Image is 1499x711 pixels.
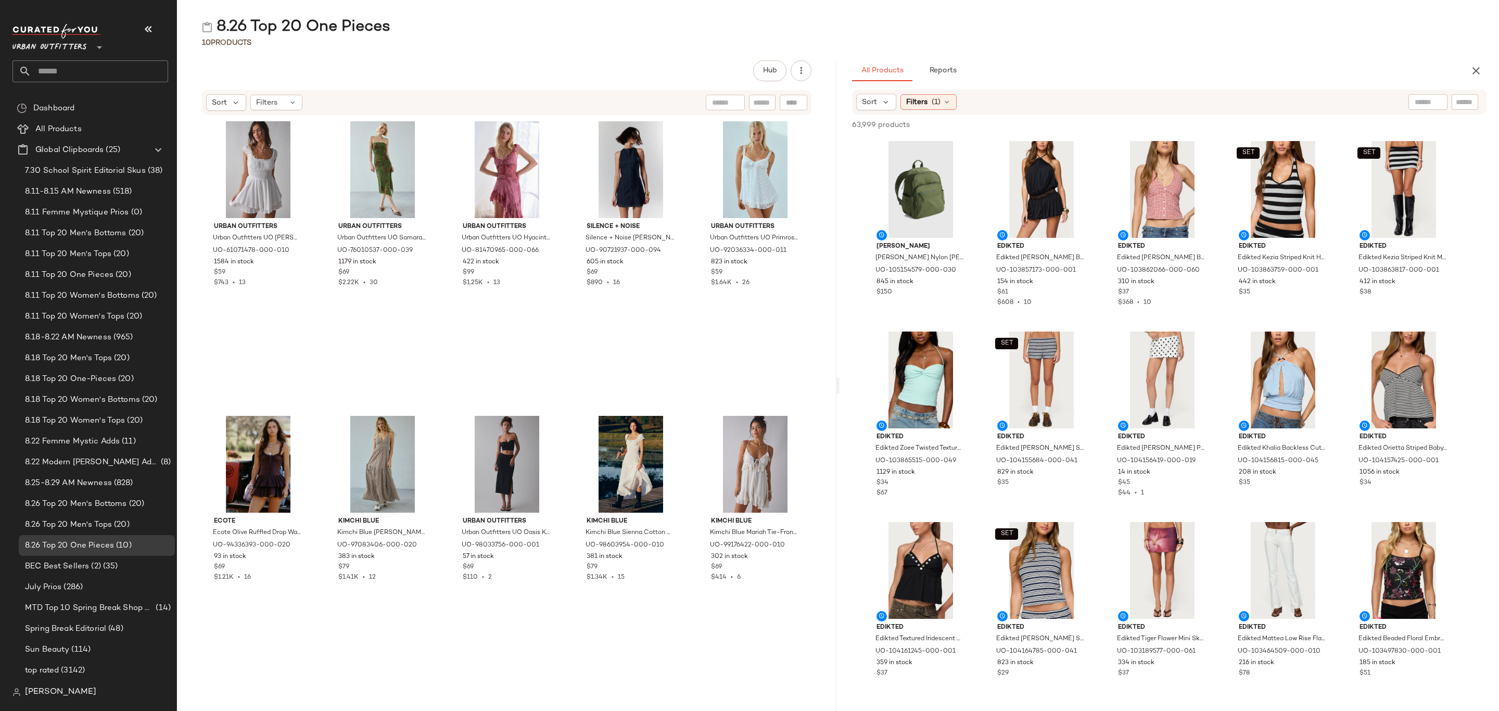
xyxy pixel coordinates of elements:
span: • [1133,299,1144,306]
span: UO-104155684-000-041 [996,456,1077,466]
span: UO-103865515-000-049 [875,456,956,466]
span: $69 [463,563,474,572]
span: $37 [876,669,887,678]
span: UO-98603954-000-010 [586,541,664,550]
span: $61 [997,288,1008,297]
span: (828) [112,477,133,489]
img: 99176422_010_b [703,416,808,513]
span: Edikted [1118,433,1206,442]
span: Edikted [1118,623,1206,632]
span: $35 [1239,288,1250,297]
span: Silence + Noise [PERSON_NAME] Cutout Shift Dress in Rinsed Denim, Women's at Urban Outfitters [586,234,674,243]
span: 16 [244,574,251,581]
span: UO-103857173-000-001 [996,266,1076,275]
span: $368 [1118,299,1133,306]
span: • [483,280,493,286]
span: 10 [1144,299,1151,306]
span: UO-104157425-000-001 [1358,456,1439,466]
span: 12 [369,574,376,581]
img: 104155684_041_m [989,332,1094,428]
span: All Products [861,67,904,75]
img: 92036334_011_b [703,121,808,218]
span: Edikted [1360,242,1448,251]
span: $2.22K [338,280,359,286]
span: 845 in stock [876,277,913,287]
span: $67 [876,490,887,497]
img: 104156815_045_m [1230,332,1336,428]
span: UO-94336393-000-020 [213,541,290,550]
span: $99 [463,268,474,277]
span: UO-103863759-000-001 [1238,266,1318,275]
span: Edikted [1239,433,1327,442]
span: • [478,574,488,581]
span: Edikted [997,433,1086,442]
span: 334 in stock [1118,658,1154,668]
span: $34 [876,478,888,488]
img: 98603954_010_b [578,416,683,513]
span: UO-61071478-000-010 [213,246,289,256]
span: Urban Outfitters [711,222,799,232]
span: Hub [763,67,777,75]
span: Edikted Zoee Twisted Textured Halter Top in Aqua, Women's at Urban Outfitters [875,444,964,453]
span: $45 [1118,478,1130,488]
button: SET [1357,147,1380,159]
span: 383 in stock [338,552,375,562]
span: 359 in stock [876,658,912,668]
span: 7.30 School Spirit Editorial Skus [25,165,146,177]
span: top rated [25,665,59,677]
span: UO-81470965-000-066 [462,246,539,256]
span: 8.11-8.15 AM Newness [25,186,111,198]
span: Kimchi Blue [PERSON_NAME] Smocked Tiered Maxi Dress in Brown, Women's at Urban Outfitters [337,528,426,538]
img: 103863817_001_m [1351,141,1456,238]
span: • [607,574,618,581]
span: Reports [929,67,956,75]
span: Edikted [1118,242,1206,251]
span: (114) [69,644,91,656]
span: 14 in stock [1118,468,1150,477]
span: 2 [488,574,492,581]
span: 1584 in stock [214,258,254,267]
span: UO-104164785-000-041 [996,647,1077,656]
span: Edikted Kezia Striped Knit Mini Skort in Black, Women's at Urban Outfitters [1358,253,1447,263]
img: 94336393_020_b [206,416,311,513]
span: $1.64K [711,280,732,286]
span: 8.11 Top 20 One Pieces [25,269,113,281]
span: SET [1241,149,1254,157]
span: $51 [1360,669,1370,678]
span: Edikted Orietta Striped Babydoll Top in Black, Women's at Urban Outfitters [1358,444,1447,453]
span: [PERSON_NAME] [876,242,965,251]
span: Sort [212,97,227,108]
span: 63,999 products [852,120,910,131]
span: 8.18-8.22 AM Newness [25,332,111,344]
span: Spring Break Editorial [25,623,106,635]
span: 8.11 Top 20 Women's Bottoms [25,290,139,302]
span: (20) [125,415,143,427]
img: 61071478_010_b [206,121,311,218]
span: SET [1362,149,1375,157]
span: 13 [239,280,246,286]
span: MTD Top 10 Spring Break Shop 4.1 [25,602,154,614]
span: Silence + Noise [587,222,675,232]
span: Edikted [1239,623,1327,632]
button: Hub [753,60,786,81]
span: Kimchi Blue [587,517,675,526]
img: 97083406_020_b [330,416,435,513]
img: 104161245_001_m [868,522,973,619]
span: $69 [711,563,722,572]
span: UO-103497830-000-001 [1358,647,1441,656]
span: (20) [139,290,157,302]
span: (20) [140,394,158,406]
span: BEC Best Sellers (2) [25,561,101,573]
span: • [1013,299,1024,306]
span: (518) [111,186,132,198]
span: (20) [112,352,130,364]
span: Edikted [PERSON_NAME] Striped Shorts in Navy, Women's at Urban Outfitters [996,444,1085,453]
span: Global Clipboards [35,144,104,156]
img: svg%3e [17,103,27,113]
span: Edikted Tiger Flower Mini Skort in [GEOGRAPHIC_DATA], Women's at Urban Outfitters [1117,634,1205,644]
button: SET [995,338,1018,349]
span: $743 [214,280,228,286]
img: 76010537_039_b [330,121,435,218]
span: All Products [35,123,82,135]
span: Urban Outfitters UO [PERSON_NAME] Tiered Ruffle Romper in White at Urban Outfitters [213,234,301,243]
